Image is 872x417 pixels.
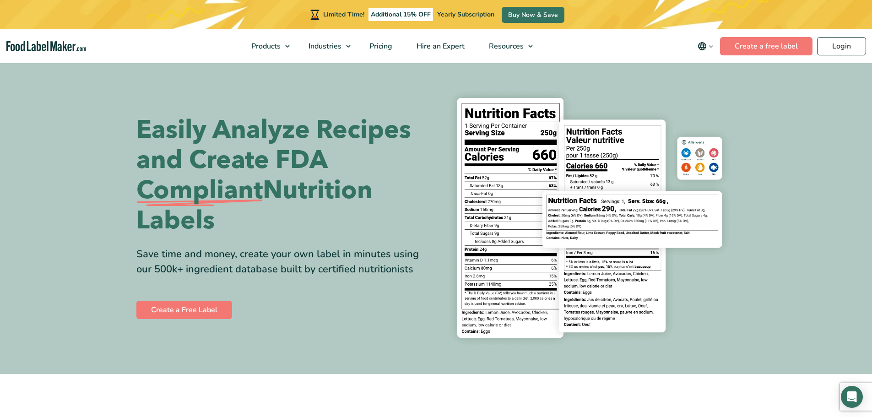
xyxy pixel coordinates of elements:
[136,115,429,236] h1: Easily Analyze Recipes and Create FDA Nutrition Labels
[367,41,393,51] span: Pricing
[477,29,537,63] a: Resources
[720,37,812,55] a: Create a free label
[239,29,294,63] a: Products
[136,301,232,319] a: Create a Free Label
[368,8,433,21] span: Additional 15% OFF
[136,247,429,277] div: Save time and money, create your own label in minutes using our 500k+ ingredient database built b...
[841,386,863,408] div: Open Intercom Messenger
[297,29,355,63] a: Industries
[306,41,342,51] span: Industries
[414,41,466,51] span: Hire an Expert
[136,175,263,206] span: Compliant
[817,37,866,55] a: Login
[502,7,564,23] a: Buy Now & Save
[405,29,475,63] a: Hire an Expert
[249,41,282,51] span: Products
[323,10,364,19] span: Limited Time!
[486,41,525,51] span: Resources
[437,10,494,19] span: Yearly Subscription
[357,29,402,63] a: Pricing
